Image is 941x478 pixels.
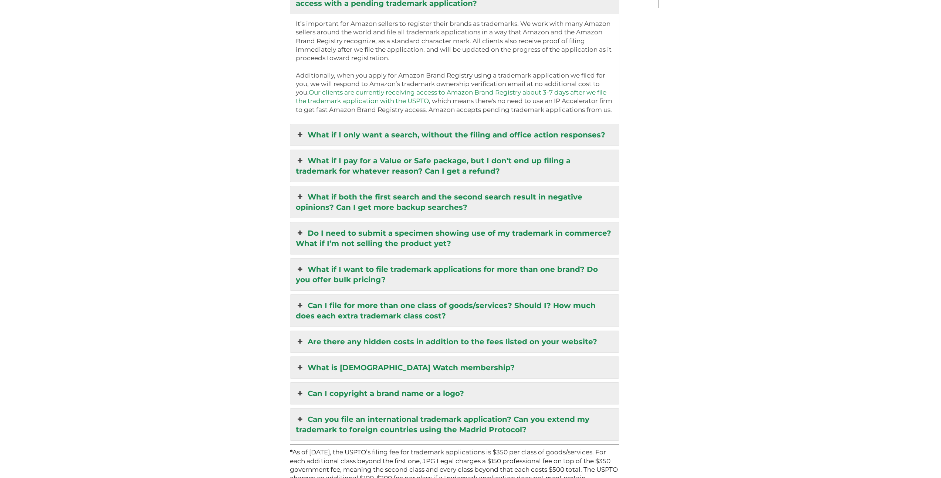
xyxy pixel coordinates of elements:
[290,331,619,352] a: Are there any hidden costs in addition to the fees listed on your website?
[290,259,619,290] a: What if I want to file trademark applications for more than one brand? Do you offer bulk pricing?
[290,150,619,182] a: What if I pay for a Value or Safe package, but I don’t end up filing a trademark for whatever rea...
[290,383,619,404] a: Can I copyright a brand name or a logo?
[290,222,619,254] a: Do I need to submit a specimen showing use of my trademark in commerce? What if I’m not selling t...
[290,357,619,378] a: What is [DEMOGRAPHIC_DATA] Watch membership?
[296,71,613,114] p: Additionally, when you apply for Amazon Brand Registry using a trademark application we filed for...
[290,14,619,120] div: Can you file trademarks for Amazon sellers? Can I get Amazon Brand Registry access with a pending...
[296,89,606,105] a: Our clients are currently receiving access to Amazon Brand Registry about 3-7 days after we file ...
[290,295,619,327] a: Can I file for more than one class of goods/services? Should I? How much does each extra trademar...
[290,186,619,218] a: What if both the first search and the second search result in negative opinions? Can I get more b...
[296,20,613,62] p: It’s important for Amazon sellers to register their brands as trademarks. We work with many Amazo...
[290,124,619,146] a: What if I only want a search, without the filing and office action responses?
[290,409,619,440] a: Can you file an international trademark application? Can you extend my trademark to foreign count...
